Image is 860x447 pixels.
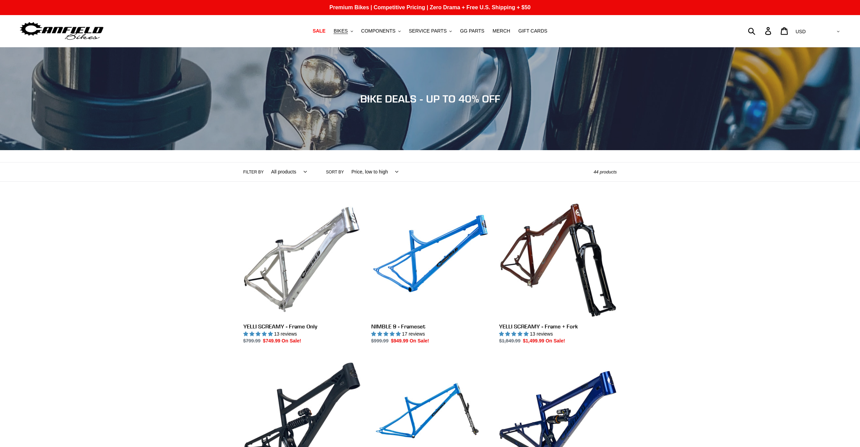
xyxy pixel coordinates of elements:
[752,23,769,38] input: Search
[358,26,404,36] button: COMPONENTS
[243,169,264,175] label: Filter by
[361,28,396,34] span: COMPONENTS
[594,169,617,174] span: 44 products
[313,28,325,34] span: SALE
[457,26,488,36] a: GG PARTS
[489,26,513,36] a: MERCH
[460,28,484,34] span: GG PARTS
[326,169,344,175] label: Sort by
[334,28,348,34] span: BIKES
[309,26,329,36] a: SALE
[330,26,356,36] button: BIKES
[409,28,447,34] span: SERVICE PARTS
[19,20,105,42] img: Canfield Bikes
[518,28,547,34] span: GIFT CARDS
[493,28,510,34] span: MERCH
[405,26,455,36] button: SERVICE PARTS
[515,26,551,36] a: GIFT CARDS
[360,93,500,105] span: BIKE DEALS - UP TO 40% OFF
